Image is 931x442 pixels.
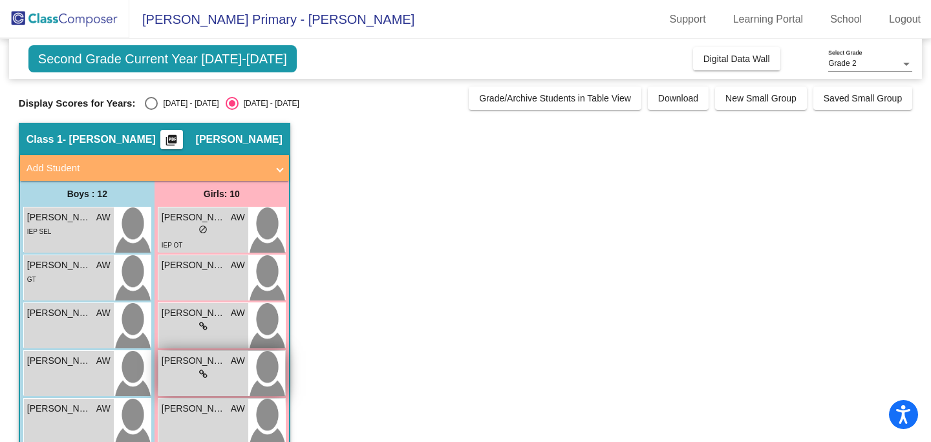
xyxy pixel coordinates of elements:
button: New Small Group [715,87,807,110]
div: [DATE] - [DATE] [158,98,219,109]
span: [PERSON_NAME] Primary - [PERSON_NAME] [129,9,414,30]
span: [PERSON_NAME] [162,402,226,416]
span: Grade/Archive Students in Table View [479,93,631,103]
span: [PERSON_NAME] [27,258,92,272]
button: Print Students Details [160,130,183,149]
span: Download [658,93,698,103]
mat-icon: picture_as_pdf [164,134,179,152]
span: Display Scores for Years: [19,98,136,109]
a: Support [659,9,716,30]
span: [PERSON_NAME] [196,133,283,146]
button: Digital Data Wall [693,47,780,70]
span: IEP OT [162,242,183,249]
span: AW [231,306,245,320]
span: [PERSON_NAME] [27,402,92,416]
span: - [PERSON_NAME] [63,133,156,146]
span: AW [96,402,111,416]
div: [DATE] - [DATE] [239,98,299,109]
span: AW [231,211,245,224]
span: [PERSON_NAME] [162,211,226,224]
span: AW [96,211,111,224]
span: Second Grade Current Year [DATE]-[DATE] [28,45,297,72]
div: Girls: 10 [155,181,289,207]
mat-radio-group: Select an option [145,97,299,110]
mat-expansion-panel-header: Add Student [20,155,289,181]
button: Download [648,87,709,110]
span: [PERSON_NAME] [27,211,92,224]
span: AW [96,306,111,320]
span: Grade 2 [828,59,856,68]
button: Saved Small Group [813,87,912,110]
span: [PERSON_NAME] [162,258,226,272]
span: Saved Small Group [824,93,902,103]
span: [PERSON_NAME] [27,306,92,320]
span: New Small Group [725,93,797,103]
span: AW [231,354,245,368]
a: Logout [879,9,931,30]
span: AW [96,354,111,368]
span: [PERSON_NAME] [162,354,226,368]
span: AW [96,258,111,272]
span: Class 1 [27,133,63,146]
a: Learning Portal [723,9,814,30]
div: Boys : 12 [20,181,155,207]
span: AW [231,402,245,416]
span: AW [231,258,245,272]
span: Digital Data Wall [703,54,770,64]
button: Grade/Archive Students in Table View [469,87,641,110]
span: [PERSON_NAME] [27,354,92,368]
a: School [820,9,872,30]
mat-panel-title: Add Student [27,161,267,176]
span: [PERSON_NAME] [162,306,226,320]
span: IEP SEL [27,228,52,235]
span: do_not_disturb_alt [198,225,208,234]
span: GT [27,276,36,283]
